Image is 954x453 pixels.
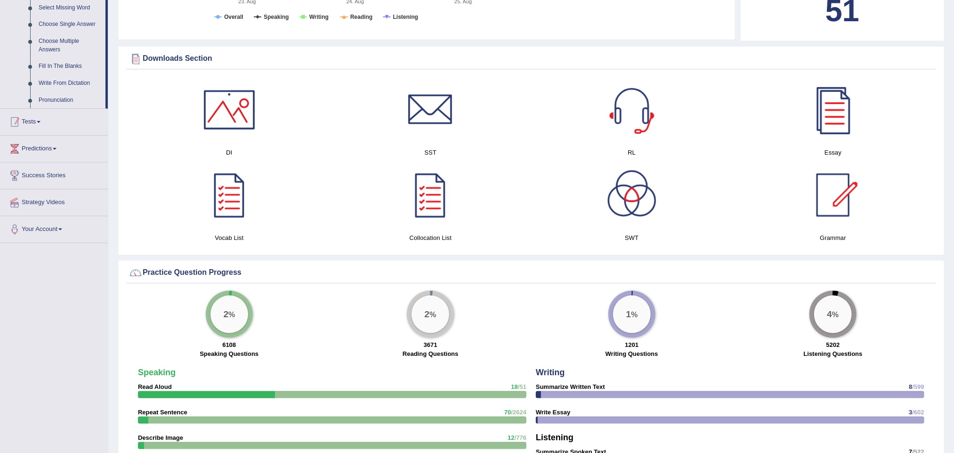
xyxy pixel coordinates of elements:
[913,383,924,390] span: /599
[536,433,574,442] strong: Listening
[133,233,325,243] h4: Vocab List
[129,266,934,280] div: Practice Question Progress
[536,148,728,157] h4: RL
[0,136,108,159] a: Predictions
[34,16,105,33] a: Choose Single Answer
[536,368,565,377] strong: Writing
[393,14,418,20] tspan: Listening
[335,148,527,157] h4: SST
[425,309,430,319] big: 2
[34,75,105,92] a: Write From Dictation
[0,216,108,240] a: Your Account
[536,409,570,416] strong: Write Essay
[613,296,651,333] div: %
[909,409,912,416] span: 3
[34,92,105,109] a: Pronunciation
[412,296,449,333] div: %
[511,383,517,390] span: 18
[138,409,187,416] strong: Repeat Sentence
[200,349,259,358] label: Speaking Questions
[224,14,243,20] tspan: Overall
[0,109,108,132] a: Tests
[626,309,631,319] big: 1
[335,233,527,243] h4: Collocation List
[504,409,511,416] span: 70
[424,341,437,348] strong: 3671
[536,233,728,243] h4: SWT
[210,296,248,333] div: %
[804,349,863,358] label: Listening Questions
[309,14,329,20] tspan: Writing
[536,383,605,390] strong: Summarize Written Text
[223,309,228,319] big: 2
[34,33,105,58] a: Choose Multiple Answers
[606,349,658,358] label: Writing Questions
[403,349,458,358] label: Reading Questions
[133,148,325,157] h4: DI
[222,341,236,348] strong: 6108
[827,309,833,319] big: 4
[34,58,105,75] a: Fill In The Blanks
[138,434,183,441] strong: Describe Image
[909,383,912,390] span: 8
[511,409,526,416] span: /2624
[913,409,924,416] span: /602
[737,233,930,243] h4: Grammar
[138,368,176,377] strong: Speaking
[129,52,934,66] div: Downloads Section
[625,341,639,348] strong: 1201
[138,383,172,390] strong: Read Aloud
[826,341,840,348] strong: 5202
[508,434,514,441] span: 12
[350,14,372,20] tspan: Reading
[0,163,108,186] a: Success Stories
[737,148,930,157] h4: Essay
[814,296,852,333] div: %
[518,383,526,390] span: /51
[264,14,289,20] tspan: Speaking
[515,434,526,441] span: /776
[0,189,108,213] a: Strategy Videos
